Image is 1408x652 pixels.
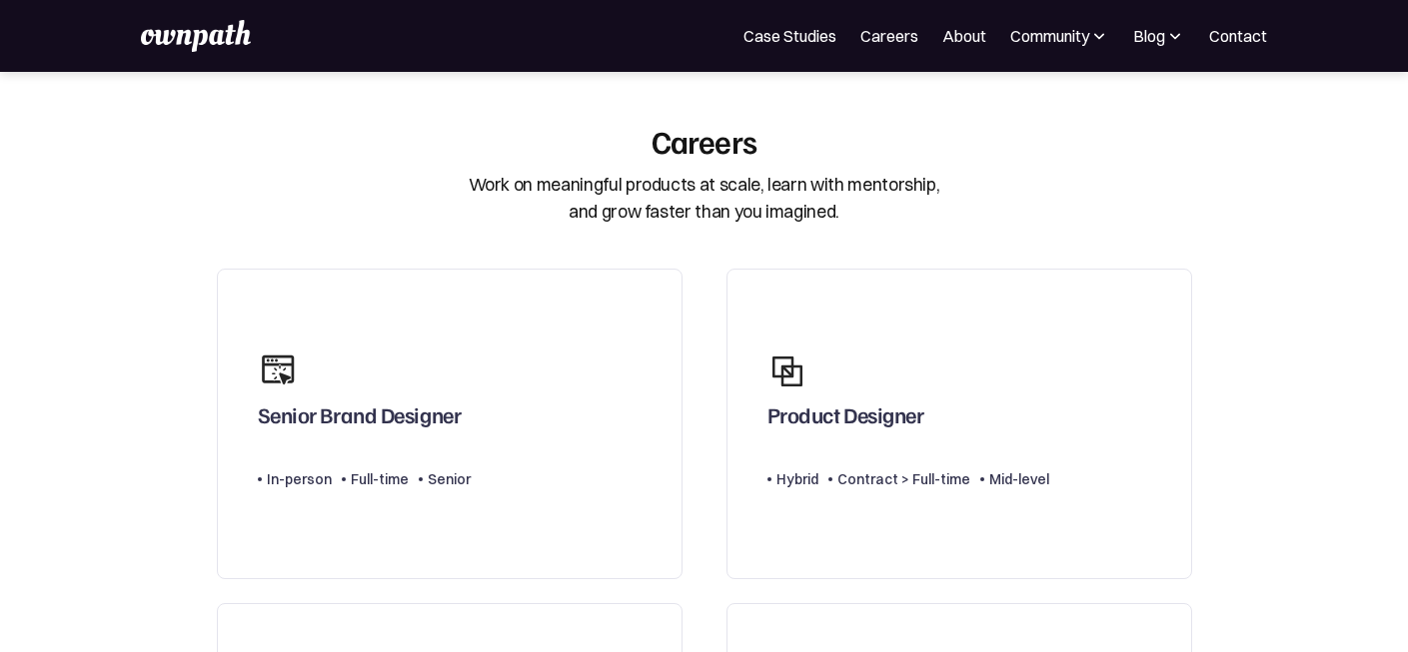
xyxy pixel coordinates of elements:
[776,467,818,491] div: Hybrid
[258,401,462,437] div: Senior Brand Designer
[743,24,836,48] a: Case Studies
[1133,24,1185,48] div: Blog
[1133,24,1165,48] div: Blog
[837,467,970,491] div: Contract > Full-time
[1010,24,1089,48] div: Community
[942,24,986,48] a: About
[428,467,471,491] div: Senior
[1010,24,1109,48] div: Community
[726,269,1192,579] a: Product DesignerHybridContract > Full-timeMid-level
[267,467,332,491] div: In-person
[217,269,683,579] a: Senior Brand DesignerIn-personFull-timeSenior
[652,122,757,160] div: Careers
[351,467,409,491] div: Full-time
[469,172,940,225] div: Work on meaningful products at scale, learn with mentorship, and grow faster than you imagined.
[989,467,1049,491] div: Mid-level
[1209,24,1267,48] a: Contact
[767,401,924,437] div: Product Designer
[860,24,918,48] a: Careers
